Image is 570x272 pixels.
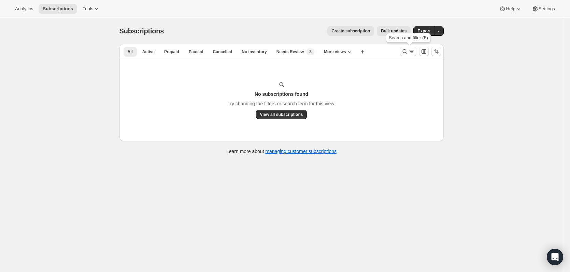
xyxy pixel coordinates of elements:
span: Help [506,6,515,12]
button: Settings [528,4,559,14]
span: Active [142,49,155,55]
span: Tools [83,6,93,12]
p: Try changing the filters or search term for this view. [227,100,335,107]
span: All [128,49,133,55]
span: Subscriptions [119,27,164,35]
span: Subscriptions [43,6,73,12]
span: Prepaid [164,49,179,55]
button: Help [495,4,526,14]
button: Tools [79,4,104,14]
div: Open Intercom Messenger [547,249,563,265]
span: Create subscription [331,28,370,34]
span: No inventory [242,49,267,55]
span: Export [417,28,430,34]
span: 3 [309,49,312,55]
button: Create new view [357,47,368,57]
button: Export [413,26,434,36]
button: Customize table column order and visibility [419,47,429,56]
span: Bulk updates [381,28,407,34]
button: Bulk updates [377,26,411,36]
span: Paused [189,49,203,55]
span: Needs Review [276,49,304,55]
span: More views [324,49,346,55]
button: Search and filter results [400,47,416,56]
span: Cancelled [213,49,232,55]
button: View all subscriptions [256,110,307,119]
h3: No subscriptions found [255,91,308,97]
span: Analytics [15,6,33,12]
span: Settings [539,6,555,12]
button: More views [320,47,356,57]
a: managing customer subscriptions [265,149,337,154]
button: Analytics [11,4,37,14]
span: View all subscriptions [260,112,303,117]
button: Sort the results [431,47,441,56]
p: Learn more about [226,148,337,155]
button: Create subscription [327,26,374,36]
button: Subscriptions [39,4,77,14]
